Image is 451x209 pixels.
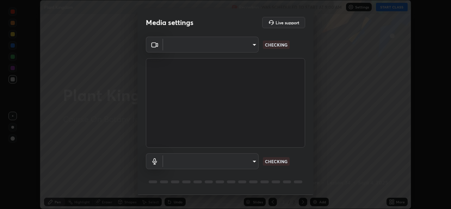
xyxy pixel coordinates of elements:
h5: Live support [276,20,299,25]
p: CHECKING [265,158,288,165]
p: CHECKING [265,42,288,48]
div: ​ [163,153,259,169]
div: ​ [163,37,259,53]
h2: Media settings [146,18,193,27]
